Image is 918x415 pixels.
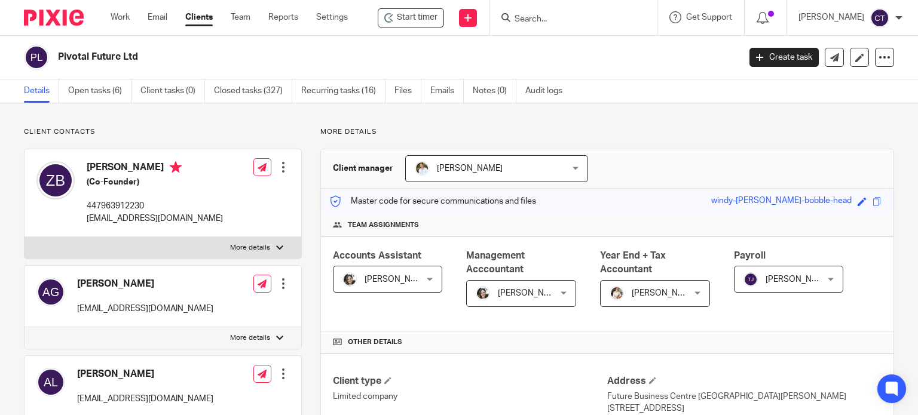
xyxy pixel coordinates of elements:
[513,14,621,25] input: Search
[607,391,882,402] p: Future Business Centre [GEOGRAPHIC_DATA][PERSON_NAME]
[333,375,607,388] h4: Client type
[230,243,270,253] p: More details
[36,161,75,199] img: svg%3E
[87,213,223,225] p: [EMAIL_ADDRESS][DOMAIN_NAME]
[87,176,223,188] h5: (Co-Founder)
[607,402,882,414] p: [STREET_ADDRESS]
[397,11,437,24] span: Start timer
[437,164,503,173] span: [PERSON_NAME]
[24,10,84,26] img: Pixie
[607,375,882,388] h4: Address
[36,278,65,306] img: svg%3E
[711,195,852,208] div: windy-[PERSON_NAME]-bobble-head
[170,161,182,173] i: Primary
[686,13,732,21] span: Get Support
[394,79,421,103] a: Files
[77,393,213,405] p: [EMAIL_ADDRESS][DOMAIN_NAME]
[24,79,59,103] a: Details
[140,79,205,103] a: Client tasks (0)
[798,11,864,23] p: [PERSON_NAME]
[365,275,430,284] span: [PERSON_NAME]
[766,275,831,284] span: [PERSON_NAME]
[378,8,444,27] div: Pivotal Future Ltd
[231,11,250,23] a: Team
[870,8,889,27] img: svg%3E
[610,286,624,300] img: Kayleigh%20Henson.jpeg
[632,289,697,297] span: [PERSON_NAME]
[24,127,302,137] p: Client contacts
[77,368,213,380] h4: [PERSON_NAME]
[185,11,213,23] a: Clients
[68,79,131,103] a: Open tasks (6)
[320,127,894,137] p: More details
[77,303,213,315] p: [EMAIL_ADDRESS][DOMAIN_NAME]
[333,251,421,260] span: Accounts Assistant
[476,286,490,300] img: barbara-raine-.jpg
[743,272,758,287] img: svg%3E
[348,337,402,347] span: Other details
[333,391,607,402] p: Limited company
[301,79,385,103] a: Recurring tasks (16)
[330,195,536,207] p: Master code for secure communications and files
[600,251,666,274] span: Year End + Tax Accountant
[498,289,564,297] span: [PERSON_NAME]
[87,200,223,212] p: 447963912230
[87,161,223,176] h4: [PERSON_NAME]
[348,220,419,230] span: Team assignments
[36,368,65,396] img: svg%3E
[473,79,516,103] a: Notes (0)
[466,251,525,274] span: Management Acccountant
[333,162,393,174] h3: Client manager
[214,79,292,103] a: Closed tasks (327)
[430,79,464,103] a: Emails
[525,79,571,103] a: Audit logs
[111,11,130,23] a: Work
[58,51,597,63] h2: Pivotal Future Ltd
[734,251,766,260] span: Payroll
[342,272,357,287] img: barbara-raine-.jpg
[77,278,213,290] h4: [PERSON_NAME]
[148,11,167,23] a: Email
[24,45,49,70] img: svg%3E
[268,11,298,23] a: Reports
[230,333,270,343] p: More details
[749,48,819,67] a: Create task
[316,11,348,23] a: Settings
[415,161,429,176] img: sarah-royle.jpg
